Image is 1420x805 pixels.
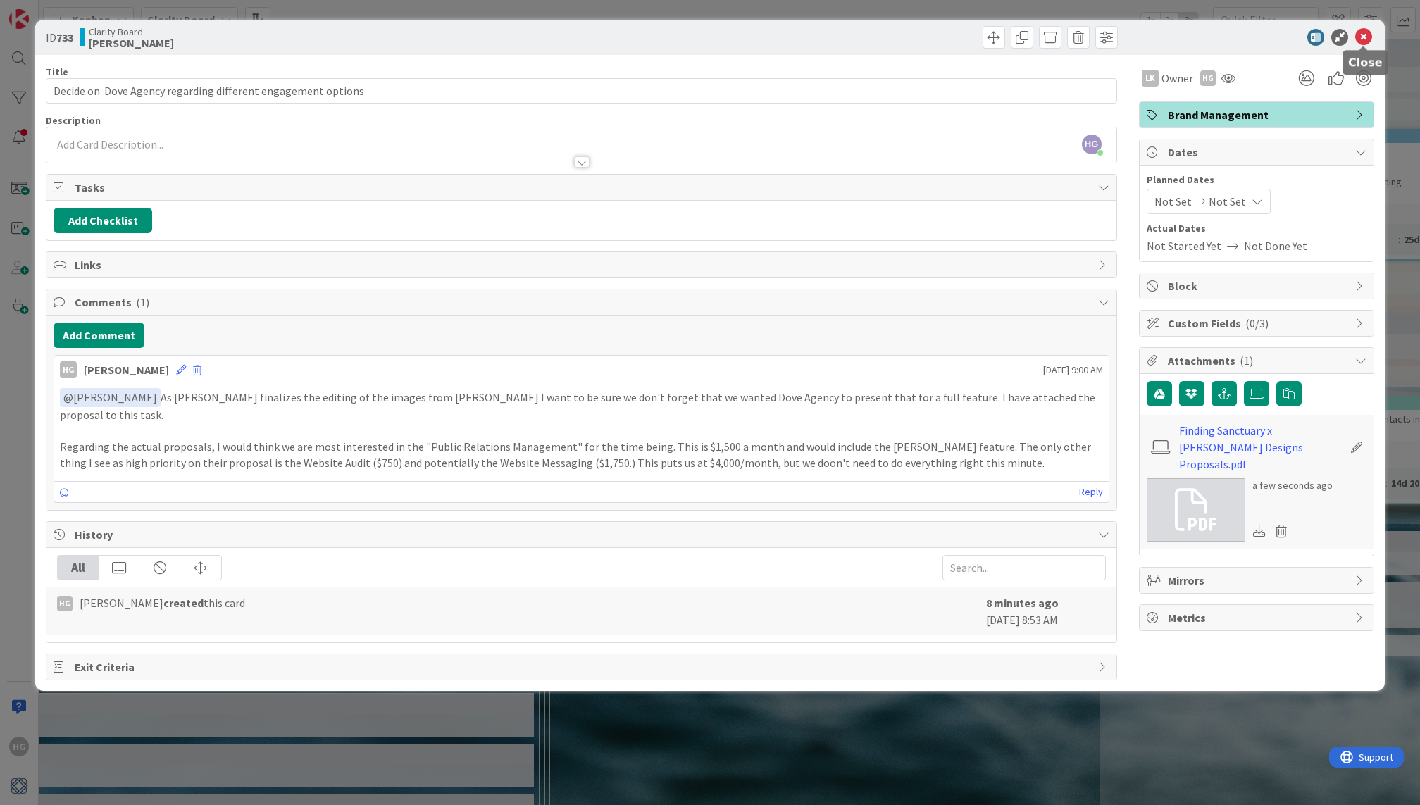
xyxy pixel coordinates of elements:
a: Reply [1079,483,1103,501]
span: @ [63,390,73,404]
h5: Close [1348,56,1383,69]
span: ( 1 ) [1240,354,1253,368]
button: Add Comment [54,323,144,348]
span: Actual Dates [1147,221,1366,236]
button: Add Checklist [54,208,152,233]
b: created [163,596,204,610]
div: LK [1142,70,1159,87]
div: [DATE] 8:53 AM [986,594,1106,628]
span: Dates [1168,144,1348,161]
div: HG [1200,70,1216,86]
b: 8 minutes ago [986,596,1059,610]
span: Custom Fields [1168,315,1348,332]
input: Search... [942,555,1106,580]
span: Not Started Yet [1147,237,1221,254]
span: Brand Management [1168,106,1348,123]
span: Not Set [1154,193,1192,210]
span: Planned Dates [1147,173,1366,187]
span: [DATE] 9:00 AM [1043,363,1103,377]
span: Mirrors [1168,572,1348,589]
div: a few seconds ago [1252,478,1333,493]
span: HG [1082,135,1102,154]
span: Description [46,114,101,127]
span: Clarity Board [89,26,174,37]
span: Attachments [1168,352,1348,369]
span: Links [75,256,1090,273]
span: ( 1 ) [136,295,149,309]
span: Exit Criteria [75,659,1090,675]
span: Support [30,2,64,19]
span: Comments [75,294,1090,311]
div: [PERSON_NAME] [84,361,169,378]
div: All [58,556,99,580]
span: History [75,526,1090,543]
span: ID [46,29,73,46]
span: Owner [1161,70,1193,87]
input: type card name here... [46,78,1116,104]
div: HG [60,361,77,378]
span: Tasks [75,179,1090,196]
span: Metrics [1168,609,1348,626]
span: [PERSON_NAME] [63,390,157,404]
p: As [PERSON_NAME] finalizes the editing of the images from [PERSON_NAME] I want to be sure we don'... [60,388,1102,423]
span: Not Done Yet [1244,237,1307,254]
span: Block [1168,277,1348,294]
span: ( 0/3 ) [1245,316,1269,330]
div: Download [1252,522,1268,540]
span: Not Set [1209,193,1246,210]
span: [PERSON_NAME] this card [80,594,245,611]
label: Title [46,65,68,78]
div: HG [57,596,73,611]
b: [PERSON_NAME] [89,37,174,49]
p: Regarding the actual proposals, I would think we are most interested in the "Public Relations Man... [60,439,1102,470]
b: 733 [56,30,73,44]
a: Finding Sanctuary x [PERSON_NAME] Designs Proposals.pdf [1179,422,1343,473]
